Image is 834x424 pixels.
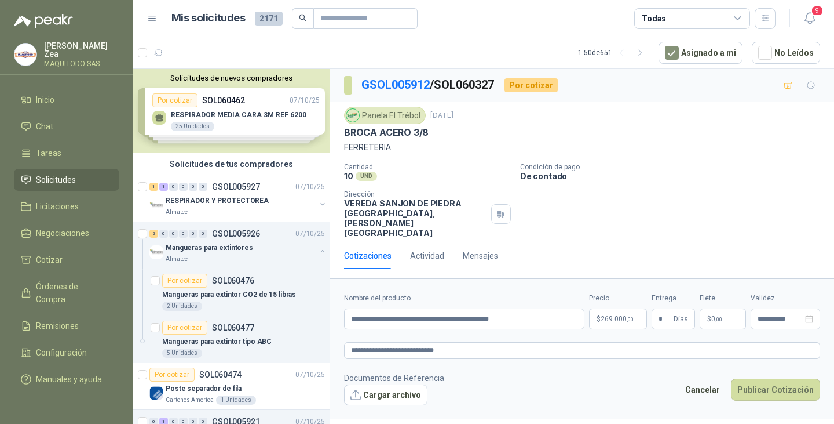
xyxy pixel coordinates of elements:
[133,316,330,363] a: Por cotizarSOL060477Mangueras para extintor tipo ABC5 Unidades
[149,198,163,212] img: Company Logo
[14,44,36,66] img: Company Logo
[700,309,746,329] p: $ 0,00
[344,190,487,198] p: Dirección
[199,183,207,191] div: 0
[169,183,178,191] div: 0
[627,316,634,322] span: ,00
[169,230,178,238] div: 0
[162,274,207,288] div: Por cotizar
[299,14,307,22] span: search
[14,249,119,271] a: Cotizar
[138,74,325,82] button: Solicitudes de nuevos compradores
[36,373,102,386] span: Manuales y ayuda
[578,44,649,62] div: 1 - 50 de 651
[36,93,54,106] span: Inicio
[189,183,197,191] div: 0
[344,126,429,139] p: BROCA ACERO 3/8
[295,182,325,193] p: 07/10/25
[14,14,73,28] img: Logo peakr
[346,109,359,122] img: Company Logo
[601,316,634,322] span: 269.000
[36,346,87,359] span: Configuración
[14,115,119,137] a: Chat
[811,5,824,16] span: 9
[14,222,119,244] a: Negociaciones
[255,12,283,26] span: 2171
[36,320,79,332] span: Remisiones
[520,163,829,171] p: Condición de pago
[166,195,269,206] p: RESPIRADOR Y PROTECTOREA
[133,153,330,175] div: Solicitudes de tus compradores
[212,277,254,285] p: SOL060476
[344,107,426,124] div: Panela El Trébol
[344,141,820,154] p: FERRETERIA
[344,249,392,262] div: Cotizaciones
[36,227,89,240] span: Negociaciones
[731,379,820,401] button: Publicar Cotización
[659,42,742,64] button: Asignado a mi
[36,120,53,133] span: Chat
[149,227,327,264] a: 2 0 0 0 0 0 GSOL00592607/10/25 Company LogoMangueras para extintoresAlmatec
[589,293,647,304] label: Precio
[159,183,168,191] div: 1
[162,289,296,300] p: Mangueras para extintor CO2 de 15 libras
[430,110,453,121] p: [DATE]
[212,324,254,332] p: SOL060477
[715,316,722,322] span: ,00
[751,293,820,304] label: Validez
[14,195,119,218] a: Licitaciones
[652,293,695,304] label: Entrega
[36,280,108,306] span: Órdenes de Compra
[344,385,427,405] button: Cargar archivo
[361,78,430,92] a: GSOL005912
[700,293,746,304] label: Flete
[162,336,272,347] p: Mangueras para extintor tipo ABC
[212,230,260,238] p: GSOL005926
[14,315,119,337] a: Remisiones
[14,342,119,364] a: Configuración
[504,78,558,92] div: Por cotizar
[166,208,188,217] p: Almatec
[212,183,260,191] p: GSOL005927
[799,8,820,29] button: 9
[361,76,495,94] p: / SOL060327
[344,171,353,181] p: 10
[344,198,487,238] p: VEREDA SANJON DE PIEDRA [GEOGRAPHIC_DATA] , [PERSON_NAME][GEOGRAPHIC_DATA]
[133,363,330,410] a: Por cotizarSOL06047407/10/25 Company LogoPoste separador de filaCartones America1 Unidades
[166,383,242,394] p: Poste separador de fila
[162,349,202,358] div: 5 Unidades
[133,69,330,153] div: Solicitudes de nuevos compradoresPor cotizarSOL06046207/10/25 RESPIRADOR MEDIA CARA 3M REF 620025...
[679,379,726,401] button: Cancelar
[149,230,158,238] div: 2
[149,245,163,259] img: Company Logo
[162,302,202,311] div: 2 Unidades
[171,10,246,27] h1: Mis solicitudes
[344,293,584,304] label: Nombre del producto
[14,169,119,191] a: Solicitudes
[162,321,207,335] div: Por cotizar
[149,368,195,382] div: Por cotizar
[344,163,511,171] p: Cantidad
[752,42,820,64] button: No Leídos
[189,230,197,238] div: 0
[179,230,188,238] div: 0
[44,42,119,58] p: [PERSON_NAME] Zea
[14,276,119,310] a: Órdenes de Compra
[199,230,207,238] div: 0
[707,316,711,322] span: $
[133,269,330,316] a: Por cotizarSOL060476Mangueras para extintor CO2 de 15 libras2 Unidades
[216,396,256,405] div: 1 Unidades
[36,147,61,160] span: Tareas
[149,183,158,191] div: 1
[14,368,119,390] a: Manuales y ayuda
[166,242,253,253] p: Mangueras para extintores
[149,180,327,217] a: 1 1 0 0 0 0 GSOL00592707/10/25 Company LogoRESPIRADOR Y PROTECTOREAAlmatec
[711,316,722,322] span: 0
[199,371,242,379] p: SOL060474
[589,309,647,329] p: $269.000,00
[149,386,163,400] img: Company Logo
[14,142,119,164] a: Tareas
[295,369,325,380] p: 07/10/25
[463,249,498,262] div: Mensajes
[642,12,666,25] div: Todas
